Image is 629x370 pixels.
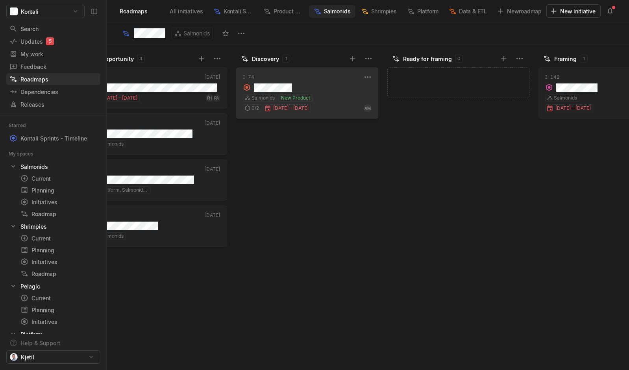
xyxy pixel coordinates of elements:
a: [DATE]Platform, Salmonids, Data & ETL [85,159,227,201]
div: Framing [554,55,577,63]
div: Help & Support [20,339,60,347]
span: Salmonids [324,7,351,15]
span: Product Strategy [274,7,303,15]
div: Shrimpies [356,5,401,18]
a: Releases [6,98,100,110]
a: Pelagic [6,281,100,292]
div: Roadmap [20,210,97,218]
div: [DATE] [204,166,220,173]
div: Discovery [252,55,279,63]
a: Roadmap [17,208,100,219]
div: Roadmaps [118,6,149,17]
div: Salmonids [20,163,48,171]
div: Platform [20,330,43,339]
div: 5 [46,37,54,45]
div: Kontali Sprints - Timeline [209,5,258,18]
div: I-142 [545,74,560,81]
div: Ready for framing [403,55,452,63]
a: Initiatives [17,196,100,207]
span: Shrimpies [371,7,397,15]
div: I-74 [243,74,254,81]
div: grid [236,65,382,370]
div: Initiatives [20,318,97,326]
span: Kontali Sprints - Timeline [224,7,253,15]
div: Initiatives [20,258,97,266]
div: Starred [9,122,35,129]
div: [DATE] – [DATE] [545,104,593,112]
button: Kjetil [6,350,100,364]
div: Platform [6,329,100,340]
div: Initiatives [20,198,97,206]
div: Shrimpies [20,222,47,231]
span: AM [364,104,370,112]
a: [DATE]Salmonids [85,113,227,155]
a: [DATE]Salmonids [85,205,227,247]
div: [DATE] [204,74,220,81]
div: [DATE] [204,212,220,219]
div: 4 [137,55,145,63]
span: Salmonids [100,233,124,240]
div: Updates [9,37,97,46]
div: grid [85,65,231,370]
div: Releases [9,100,97,109]
div: 0 / 2 [243,104,261,112]
button: [DATE] – [DATE] [263,104,311,112]
div: Pelagic [20,282,40,290]
img: profilbilde_kontali.png [10,353,18,361]
span: All initiatives [170,7,203,15]
a: Planning [17,185,100,196]
a: Roadmaps [6,73,100,85]
a: [DATE][DATE] – [DATE]PHRA [85,67,227,109]
span: Kontali [21,7,39,16]
div: Planning [20,186,97,194]
div: Platform [402,5,443,18]
button: New initiative [546,4,601,18]
div: Kontali Sprints - Timeline [20,134,87,142]
div: Salmonids [6,161,100,172]
span: Salmonids [252,94,275,102]
div: Search [9,25,97,33]
div: Current [20,294,97,302]
a: Kontali Sprints - Timeline [6,133,100,144]
div: Data & ETL [444,5,492,18]
a: I-74SalmonidsNew Product0/2[DATE] – [DATE]AM [236,67,378,119]
div: Shrimpies [6,221,100,232]
span: New Product [281,94,310,102]
div: 0 [455,55,463,63]
a: Planning [17,304,100,315]
div: Current [20,234,97,242]
div: Planning [20,246,97,254]
a: Search [6,23,100,35]
div: My work [9,50,97,58]
div: [DATE][DATE] – [DATE]PHRA [85,65,227,111]
a: Current [17,233,100,244]
div: Roadmap [20,270,97,278]
div: 1 [580,55,588,63]
div: [DATE] [204,120,220,127]
a: Roadmap [17,268,100,279]
div: [DATE] – [DATE] [92,94,140,102]
div: My spaces [9,150,43,158]
a: Planning [17,244,100,255]
div: [DATE]Salmonids [85,203,227,249]
a: Current [17,292,100,303]
a: My work [6,48,100,60]
span: Kjetil [21,353,34,361]
div: Planning [20,306,97,314]
a: Current [17,173,100,184]
span: PH [207,94,212,102]
span: Data & ETL [459,7,487,15]
div: Roadmaps [9,75,97,83]
a: Feedback [6,61,100,72]
div: New roadmap [494,5,546,17]
a: Initiatives [17,256,100,267]
span: Salmonids [554,94,577,102]
a: Updates5 [6,35,100,47]
button: All initiatives [165,5,208,18]
div: Product Strategy [259,5,308,18]
div: 1 [282,55,290,63]
span: Platform, Salmonids, Data & ETL [100,187,148,194]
